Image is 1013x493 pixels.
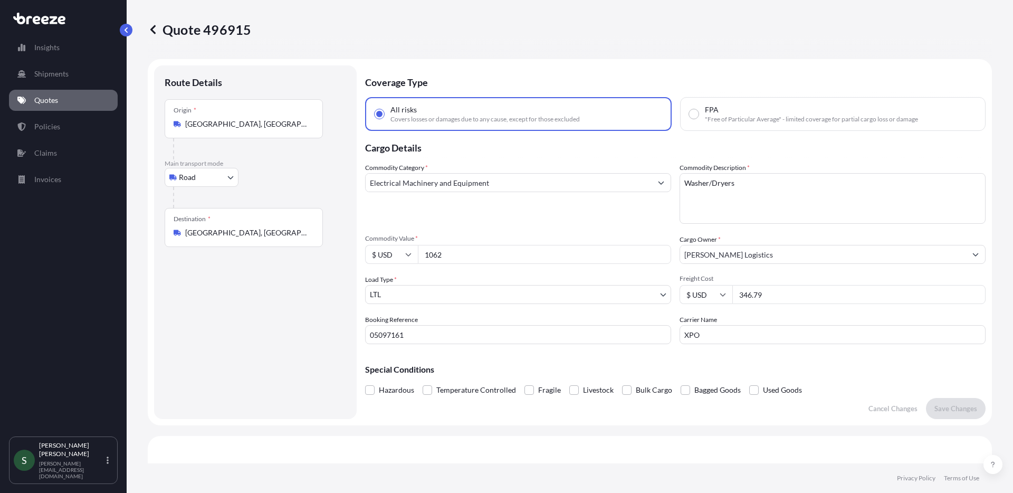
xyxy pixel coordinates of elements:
p: Claims [34,148,57,158]
input: Enter name [680,325,986,344]
a: Policies [9,116,118,137]
p: Coverage Type [365,65,986,97]
button: Cancel Changes [860,398,926,419]
button: Save Changes [926,398,986,419]
label: Cargo Owner [680,234,721,245]
span: Bulk Cargo [636,382,672,398]
div: Destination [174,215,211,223]
p: Quote 496915 [148,21,251,38]
a: Claims [9,143,118,164]
p: Main transport mode [165,159,346,168]
p: Route Details [165,76,222,89]
p: Invoices [34,174,61,185]
input: Your internal reference [365,325,671,344]
span: Load Type [365,274,397,285]
span: FPA [705,105,719,115]
input: Enter amount [732,285,986,304]
a: Insights [9,37,118,58]
p: Insights [34,42,60,53]
span: Fragile [538,382,561,398]
button: Show suggestions [966,245,985,264]
span: "Free of Particular Average" - limited coverage for partial cargo loss or damage [705,115,918,124]
span: Covers losses or damages due to any cause, except for those excluded [390,115,580,124]
p: [PERSON_NAME] [PERSON_NAME] [39,441,104,458]
input: Origin [185,119,310,129]
span: Livestock [583,382,614,398]
p: Special Conditions [365,365,986,374]
label: Commodity Description [680,163,750,173]
input: FPA"Free of Particular Average" - limited coverage for partial cargo loss or damage [689,109,699,119]
span: Temperature Controlled [436,382,516,398]
p: [PERSON_NAME][EMAIL_ADDRESS][DOMAIN_NAME] [39,460,104,479]
span: Bagged Goods [694,382,741,398]
div: Origin [174,106,196,115]
label: Commodity Category [365,163,428,173]
label: Carrier Name [680,315,717,325]
span: S [22,455,27,466]
input: Destination [185,227,310,238]
button: Show suggestions [652,173,671,192]
textarea: Washer/Dryers [680,173,986,224]
span: LTL [370,289,381,300]
a: Quotes [9,90,118,111]
input: Select a commodity type [366,173,652,192]
p: Save Changes [934,403,977,414]
input: Full name [680,245,966,264]
a: Shipments [9,63,118,84]
span: All risks [390,105,417,115]
p: Policies [34,121,60,132]
a: Privacy Policy [897,474,935,482]
input: Type amount [418,245,671,264]
a: Terms of Use [944,474,979,482]
span: Hazardous [379,382,414,398]
p: Cargo Details [365,131,986,163]
span: Freight Cost [680,274,986,283]
button: Select transport [165,168,238,187]
label: Booking Reference [365,315,418,325]
a: Invoices [9,169,118,190]
p: Quotes [34,95,58,106]
p: Shipments [34,69,69,79]
p: Cancel Changes [868,403,918,414]
button: LTL [365,285,671,304]
span: Road [179,172,196,183]
span: Used Goods [763,382,802,398]
input: All risksCovers losses or damages due to any cause, except for those excluded [375,109,384,119]
span: Commodity Value [365,234,671,243]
